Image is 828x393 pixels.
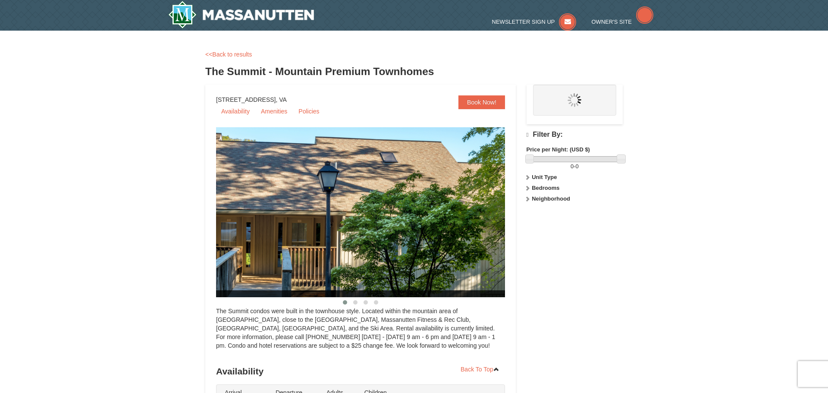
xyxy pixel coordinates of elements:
span: 0 [571,163,574,170]
span: Owner's Site [592,19,632,25]
a: Back To Top [455,363,505,376]
img: Massanutten Resort Logo [168,1,314,28]
div: The Summit condos were built in the townhouse style. Located within the mountain area of [GEOGRAP... [216,307,505,358]
a: Amenities [256,105,292,118]
strong: Unit Type [532,174,557,180]
span: 0 [575,163,578,170]
h4: Filter By: [527,131,623,139]
strong: Bedrooms [532,185,559,191]
a: Newsletter Sign Up [492,19,577,25]
a: Availability [216,105,255,118]
a: Owner's Site [592,19,654,25]
img: 19219034-1-0eee7e00.jpg [216,127,527,297]
img: wait.gif [568,93,581,107]
a: Policies [293,105,324,118]
a: Massanutten Resort [168,1,314,28]
label: - [527,162,623,171]
a: Book Now! [458,95,505,109]
a: <<Back to results [205,51,252,58]
h3: The Summit - Mountain Premium Townhomes [205,63,623,80]
strong: Price per Night: (USD $) [527,146,590,153]
h3: Availability [216,363,505,380]
strong: Neighborhood [532,195,570,202]
span: Newsletter Sign Up [492,19,555,25]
